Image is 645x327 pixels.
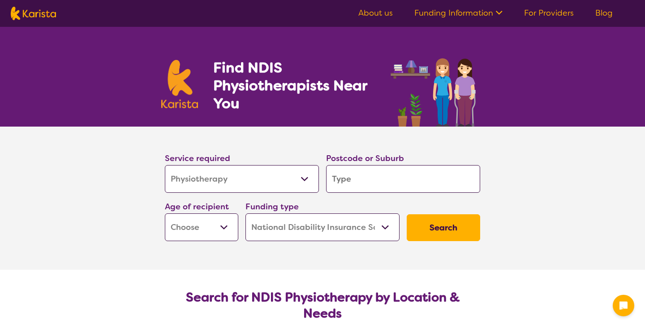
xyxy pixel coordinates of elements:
a: Blog [595,8,613,18]
a: For Providers [524,8,574,18]
label: Service required [165,153,230,164]
h2: Search for NDIS Physiotherapy by Location & Needs [172,289,473,322]
img: Karista logo [11,7,56,20]
h1: Find NDIS Physiotherapists Near You [213,59,379,112]
label: Funding type [245,201,299,212]
a: About us [358,8,393,18]
label: Age of recipient [165,201,229,212]
img: physiotherapy [388,48,484,127]
a: Funding Information [414,8,503,18]
label: Postcode or Suburb [326,153,404,164]
input: Type [326,165,480,193]
button: Search [407,214,480,241]
img: Karista logo [161,60,198,108]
